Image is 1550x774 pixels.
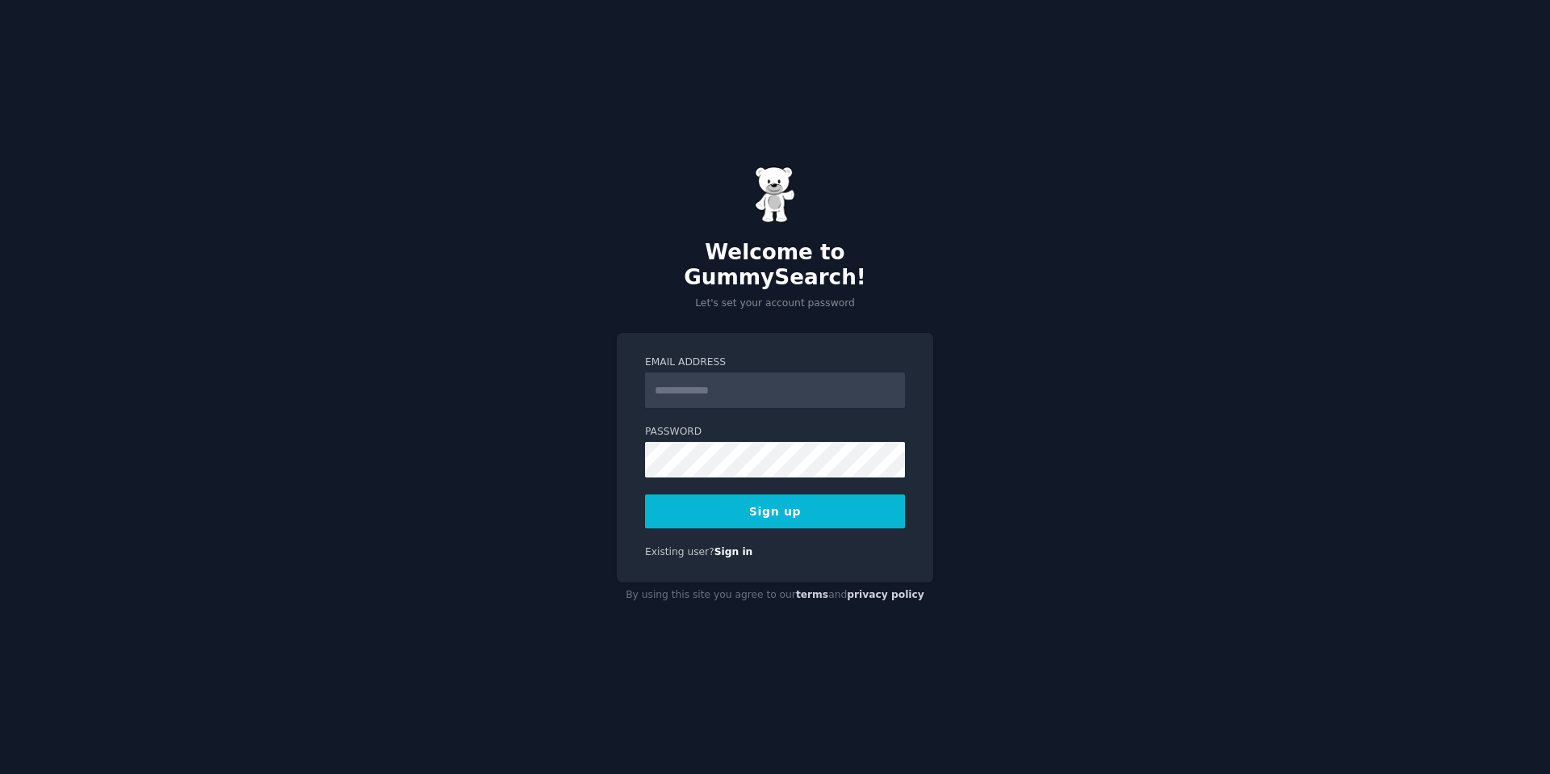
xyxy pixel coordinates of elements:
img: Gummy Bear [755,166,795,223]
span: Existing user? [645,546,714,557]
a: privacy policy [847,589,924,600]
h2: Welcome to GummySearch! [617,240,933,291]
button: Sign up [645,494,905,528]
div: By using this site you agree to our and [617,583,933,608]
label: Email Address [645,355,905,370]
a: terms [796,589,828,600]
label: Password [645,425,905,440]
p: Let's set your account password [617,297,933,311]
a: Sign in [714,546,753,557]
